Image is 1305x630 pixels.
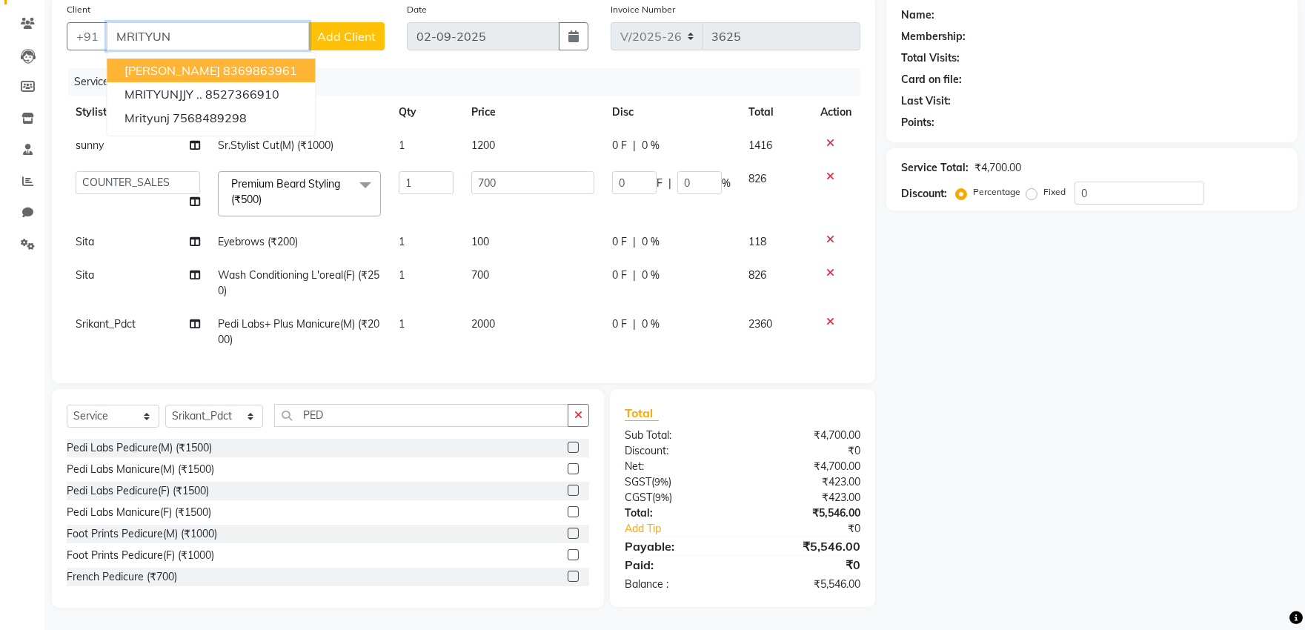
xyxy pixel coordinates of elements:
span: Total [625,405,659,421]
div: Services [68,68,871,96]
input: Search by Name/Mobile/Email/Code [107,22,309,50]
span: | [668,176,671,191]
span: 0 F [612,268,627,283]
span: 1 [399,317,405,331]
div: Discount: [901,186,947,202]
span: F [657,176,663,191]
div: ₹5,546.00 [743,577,871,592]
div: French Pedicure (₹700) [67,569,177,585]
a: Add Tip [614,521,764,537]
span: 9% [655,491,669,503]
div: Name: [901,7,934,23]
div: Pedi Labs Manicure(F) (₹1500) [67,505,211,520]
span: 1416 [748,139,772,152]
span: | [633,316,636,332]
ngb-highlight: 8369863961 [223,63,297,78]
div: ₹4,700.00 [743,459,871,474]
span: 2360 [748,317,772,331]
div: Discount: [614,443,743,459]
div: ₹423.00 [743,474,871,490]
div: ₹0 [764,521,871,537]
span: mrityunj [124,110,170,125]
div: ₹5,546.00 [743,505,871,521]
label: Invoice Number [611,3,675,16]
div: ₹0 [743,443,871,459]
span: Srikant_Pdct [76,317,136,331]
div: Pedi Labs Pedicure(M) (₹1500) [67,440,212,456]
div: Paid: [614,556,743,574]
div: Service Total: [901,160,969,176]
span: 118 [748,235,766,248]
label: Date [407,3,427,16]
th: Disc [603,96,740,129]
span: 0 % [642,138,660,153]
button: Add Client [308,22,385,50]
div: Foot Prints Pedicure(F) (₹1000) [67,548,214,563]
span: 0 % [642,316,660,332]
button: +91 [67,22,108,50]
span: CGST [625,491,652,504]
span: SGST [625,475,651,488]
th: Qty [390,96,462,129]
div: ₹0 [743,556,871,574]
span: Sita [76,268,94,282]
div: ₹423.00 [743,490,871,505]
ngb-highlight: 8527366910 [205,87,279,102]
span: 700 [471,268,489,282]
div: Sub Total: [614,428,743,443]
th: Action [811,96,860,129]
div: Balance : [614,577,743,592]
span: 1 [399,268,405,282]
span: 0 F [612,234,627,250]
span: | [633,138,636,153]
span: 1 [399,235,405,248]
span: Wash Conditioning L'oreal(F) (₹250) [218,268,379,297]
label: Fixed [1043,185,1066,199]
div: Total Visits: [901,50,960,66]
span: | [633,234,636,250]
th: Stylist [67,96,209,129]
span: Sr.Stylist Cut(M) (₹1000) [218,139,333,152]
div: Total: [614,505,743,521]
th: Price [462,96,603,129]
div: ₹4,700.00 [974,160,1021,176]
span: Eyebrows (₹200) [218,235,298,248]
span: [PERSON_NAME] [124,63,220,78]
span: 1200 [471,139,495,152]
span: MRITYUNJJY .. [124,87,202,102]
span: 0 F [612,316,627,332]
span: % [722,176,731,191]
span: Sita [76,235,94,248]
ngb-highlight: 7568489298 [173,110,247,125]
div: Payable: [614,537,743,555]
span: Pedi Labs+ Plus Manicure(M) (₹2000) [218,317,379,346]
th: Total [740,96,811,129]
label: Client [67,3,90,16]
div: ( ) [614,490,743,505]
a: x [262,193,268,206]
div: Points: [901,115,934,130]
div: Net: [614,459,743,474]
span: | [633,268,636,283]
span: Premium Beard Styling (₹500) [231,177,340,206]
div: Last Visit: [901,93,951,109]
div: Card on file: [901,72,962,87]
div: Pedi Labs Manicure(M) (₹1500) [67,462,214,477]
div: ₹4,700.00 [743,428,871,443]
span: Add Client [317,29,376,44]
span: 2000 [471,317,495,331]
span: 0 F [612,138,627,153]
div: Foot Prints Pedicure(M) (₹1000) [67,526,217,542]
span: 0 % [642,268,660,283]
span: 0 % [642,234,660,250]
div: ( ) [614,474,743,490]
div: ₹5,546.00 [743,537,871,555]
span: 100 [471,235,489,248]
span: 826 [748,268,766,282]
span: 1 [399,139,405,152]
span: 826 [748,172,766,185]
div: Membership: [901,29,966,44]
label: Percentage [973,185,1020,199]
input: Search or Scan [274,404,568,427]
span: sunny [76,139,104,152]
